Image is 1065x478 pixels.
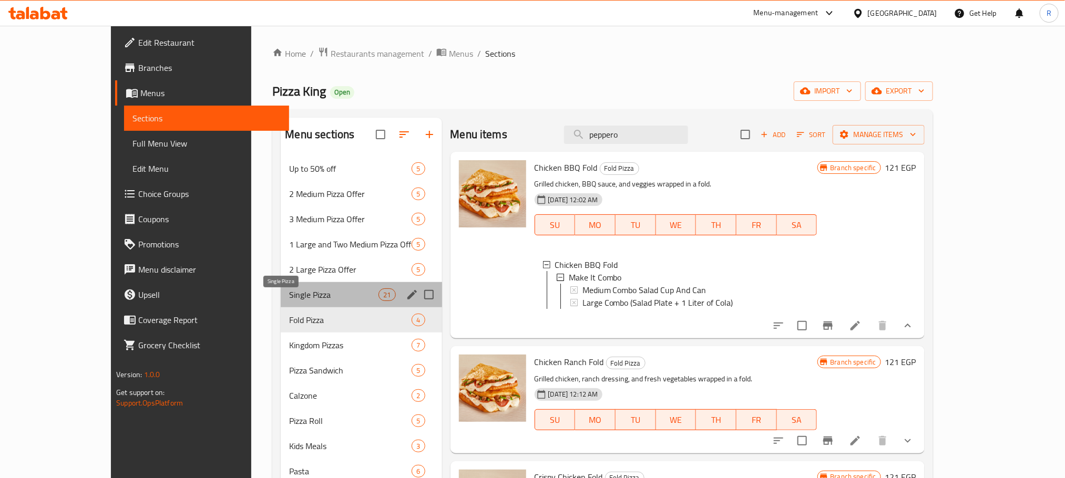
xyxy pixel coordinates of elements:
[289,339,412,351] span: Kingdom Pizzas
[124,156,289,181] a: Edit Menu
[289,263,412,276] span: 2 Large Pizza Offer
[281,156,442,181] div: Up to 50% off5
[841,128,916,141] span: Manage items
[412,389,425,402] div: items
[575,214,616,235] button: MO
[330,86,354,99] div: Open
[791,430,813,452] span: Select to update
[620,412,652,428] span: TU
[289,188,412,200] div: 2 Medium Pizza Offer
[412,340,424,350] span: 7
[895,313,920,338] button: show more
[281,408,442,433] div: Pizza Roll5
[289,162,412,175] span: Up to 50% off
[459,160,526,227] img: Chicken BBQ Fold
[865,81,933,101] button: export
[281,383,442,408] div: Calzone2
[802,85,853,98] span: import
[781,217,813,233] span: SA
[535,178,817,191] p: Grilled chicken, BBQ sauce, and veggies wrapped in a fold.
[449,47,473,60] span: Menus
[412,315,424,325] span: 4
[412,416,424,426] span: 5
[569,271,622,284] span: Make It Combo
[310,47,314,60] li: /
[826,357,880,367] span: Branch specific
[539,217,571,233] span: SU
[826,163,880,173] span: Branch specific
[606,357,646,369] div: Fold Pizza
[289,440,412,452] span: Kids Meals
[656,214,697,235] button: WE
[417,122,442,147] button: Add section
[115,332,289,358] a: Grocery Checklist
[289,364,412,377] span: Pizza Sandwich
[600,162,639,174] span: Fold Pizza
[544,389,602,399] span: [DATE] 12:12 AM
[766,428,791,453] button: sort-choices
[794,81,861,101] button: import
[289,238,412,251] span: 1 Large and Two Medium Pizza Offer
[777,214,817,235] button: SA
[485,47,515,60] span: Sections
[759,129,787,141] span: Add
[412,466,424,476] span: 6
[741,217,773,233] span: FR
[535,409,576,430] button: SU
[138,188,280,200] span: Choice Groups
[539,412,571,428] span: SU
[412,441,424,451] span: 3
[132,137,280,150] span: Full Menu View
[115,30,289,55] a: Edit Restaurant
[138,213,280,225] span: Coupons
[289,389,412,402] span: Calzone
[564,126,688,144] input: search
[412,189,424,199] span: 5
[124,131,289,156] a: Full Menu View
[700,217,732,233] span: TH
[477,47,481,60] li: /
[412,465,425,477] div: items
[412,364,425,377] div: items
[289,465,412,477] span: Pasta
[885,355,916,369] h6: 121 EGP
[132,162,280,175] span: Edit Menu
[272,47,933,60] nav: breadcrumb
[756,127,790,143] span: Add item
[379,290,395,300] span: 21
[124,106,289,131] a: Sections
[459,355,526,422] img: Chicken Ranch Fold
[849,434,862,447] a: Edit menu item
[272,47,306,60] a: Home
[579,412,611,428] span: MO
[116,386,165,399] span: Get support on:
[281,181,442,206] div: 2 Medium Pizza Offer5
[115,80,289,106] a: Menus
[754,7,818,19] div: Menu-management
[535,372,817,386] p: Grilled chicken, ranch dressing, and fresh vegetables wrapped in a fold.
[902,319,914,332] svg: Show Choices
[116,368,142,381] span: Version:
[140,87,280,99] span: Menus
[281,307,442,332] div: Fold Pizza4
[281,358,442,383] div: Pizza Sandwich5
[797,129,826,141] span: Sort
[412,314,425,326] div: items
[607,357,645,369] span: Fold Pizza
[868,7,937,19] div: [GEOGRAPHIC_DATA]
[404,287,420,303] button: edit
[412,265,424,275] span: 5
[412,339,425,351] div: items
[289,414,412,427] span: Pizza Roll
[138,36,280,49] span: Edit Restaurant
[318,47,424,60] a: Restaurants management
[115,206,289,232] a: Coupons
[895,428,920,453] button: show more
[696,409,736,430] button: TH
[138,61,280,74] span: Branches
[575,409,616,430] button: MO
[412,164,424,174] span: 5
[616,214,656,235] button: TU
